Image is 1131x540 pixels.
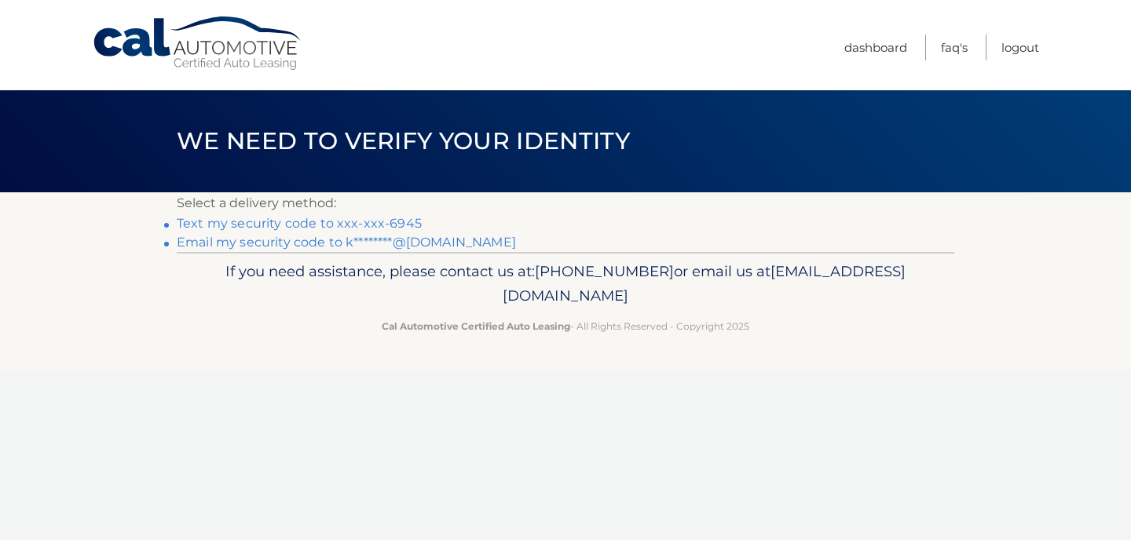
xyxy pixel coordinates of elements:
[187,259,944,309] p: If you need assistance, please contact us at: or email us at
[92,16,304,71] a: Cal Automotive
[1001,35,1039,60] a: Logout
[177,192,954,214] p: Select a delivery method:
[382,320,570,332] strong: Cal Automotive Certified Auto Leasing
[177,126,630,155] span: We need to verify your identity
[177,216,422,231] a: Text my security code to xxx-xxx-6945
[941,35,968,60] a: FAQ's
[177,235,516,250] a: Email my security code to k********@[DOMAIN_NAME]
[844,35,907,60] a: Dashboard
[187,318,944,334] p: - All Rights Reserved - Copyright 2025
[535,262,674,280] span: [PHONE_NUMBER]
